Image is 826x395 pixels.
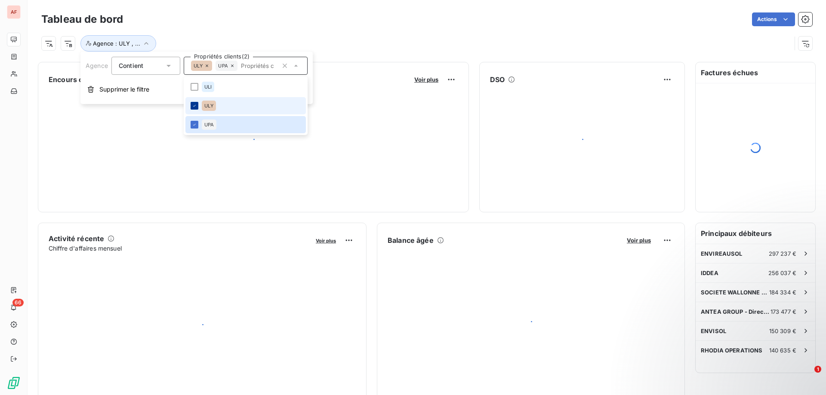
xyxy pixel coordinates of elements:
h6: DSO [490,74,505,85]
span: Supprimer le filtre [99,85,149,94]
iframe: Intercom notifications message [654,312,826,372]
span: UPA [218,63,228,68]
button: Supprimer le filtre [80,80,313,99]
h3: Tableau de bord [41,12,123,27]
span: Voir plus [627,237,651,244]
div: AF [7,5,21,19]
iframe: Intercom live chat [797,366,817,386]
span: ULI [204,84,212,89]
input: Propriétés clients [237,62,278,70]
h6: Principaux débiteurs [696,223,815,244]
span: 66 [12,299,24,306]
span: 256 037 € [768,269,796,276]
span: SOCIETE WALLONNE DES EAUX SCRL - SW [701,289,769,296]
span: 297 237 € [769,250,796,257]
h6: Activité récente [49,233,104,244]
button: Voir plus [624,236,653,244]
span: 1 [814,366,821,373]
span: Agence [86,62,108,69]
span: Voir plus [316,238,336,244]
span: ANTEA GROUP - Direction administrat [701,308,771,315]
span: ULY [194,63,203,68]
img: Logo LeanPay [7,376,21,390]
button: Actions [752,12,795,26]
span: Chiffre d'affaires mensuel [49,244,310,253]
span: UPA [204,122,214,127]
span: ENVIREAUSOL [701,250,743,257]
span: Agence : ULY , ... [93,40,140,47]
span: Contient [119,62,143,69]
h6: Factures échues [696,62,815,83]
h6: Encours client [49,74,98,85]
span: IDDEA [701,269,718,276]
span: Voir plus [414,76,438,83]
button: Agence : ULY , ... [80,35,156,52]
h6: Balance âgée [388,235,434,245]
span: 184 334 € [769,289,796,296]
span: ULY [204,103,213,108]
button: Voir plus [412,76,441,83]
span: 173 477 € [771,308,796,315]
button: Voir plus [313,236,339,244]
